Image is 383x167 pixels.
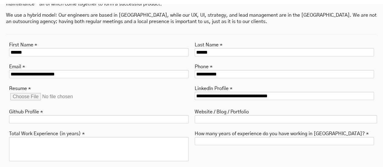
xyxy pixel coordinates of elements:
[6,12,377,25] p: We use a hybrid model: Our engineers are based in [GEOGRAPHIC_DATA], while our UX, UI, strategy, ...
[195,84,233,92] label: LinkedIn Profile *
[195,62,213,70] label: Phone *
[9,84,31,92] label: Resume *
[9,40,37,48] label: First Name *
[9,107,43,115] label: Github Profile *
[195,40,223,48] label: Last Name *
[9,129,85,137] label: Total Work Experience (in years) *
[9,62,25,70] label: Email *
[195,107,249,115] label: Website / Blog / Portfolio
[195,129,369,137] label: How many years of experience do you have working in [GEOGRAPHIC_DATA]? *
